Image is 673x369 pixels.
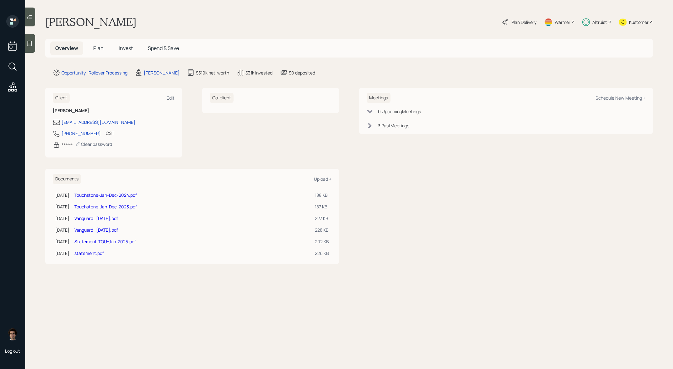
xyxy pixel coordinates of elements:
[45,15,137,29] h1: [PERSON_NAME]
[55,45,78,52] span: Overview
[62,119,135,125] div: [EMAIL_ADDRESS][DOMAIN_NAME]
[167,95,175,101] div: Edit
[315,250,329,256] div: 226 KB
[629,19,649,25] div: Kustomer
[55,238,69,245] div: [DATE]
[245,69,272,76] div: $31k invested
[55,203,69,210] div: [DATE]
[62,69,127,76] div: Opportunity · Rollover Processing
[315,192,329,198] div: 188 KB
[106,130,114,136] div: CST
[119,45,133,52] span: Invest
[74,250,104,256] a: statement.pdf
[378,122,409,129] div: 3 Past Meeting s
[314,176,331,182] div: Upload +
[6,328,19,340] img: harrison-schaefer-headshot-2.png
[289,69,315,76] div: $0 deposited
[74,192,137,198] a: Touchstone-Jan-Dec-2024.pdf
[93,45,104,52] span: Plan
[196,69,229,76] div: $519k net-worth
[53,93,70,103] h6: Client
[592,19,607,25] div: Altruist
[74,215,118,221] a: Vanguard_[DATE].pdf
[75,141,112,147] div: Clear password
[367,93,390,103] h6: Meetings
[210,93,234,103] h6: Co-client
[378,108,421,115] div: 0 Upcoming Meeting s
[144,69,180,76] div: [PERSON_NAME]
[315,203,329,210] div: 187 KB
[74,239,136,245] a: Statement-TOU-Jun-2025.pdf
[595,95,645,101] div: Schedule New Meeting +
[555,19,570,25] div: Warmer
[55,227,69,233] div: [DATE]
[55,192,69,198] div: [DATE]
[53,108,175,113] h6: [PERSON_NAME]
[315,238,329,245] div: 202 KB
[55,215,69,222] div: [DATE]
[315,227,329,233] div: 228 KB
[5,348,20,354] div: Log out
[148,45,179,52] span: Spend & Save
[74,204,137,210] a: Touchstone-Jan-Dec-2023.pdf
[62,130,101,137] div: [PHONE_NUMBER]
[74,227,118,233] a: Vanguard_[DATE].pdf
[511,19,536,25] div: Plan Delivery
[53,174,81,184] h6: Documents
[55,250,69,256] div: [DATE]
[315,215,329,222] div: 227 KB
